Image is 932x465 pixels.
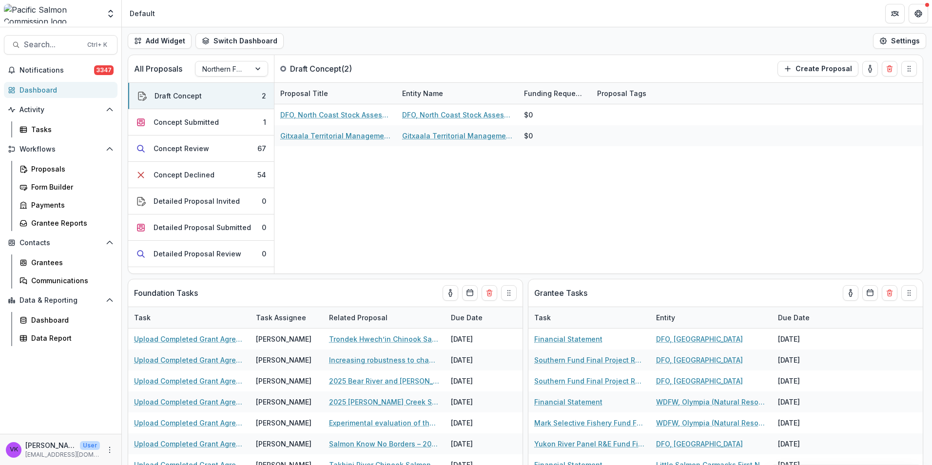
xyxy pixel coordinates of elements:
button: Delete card [882,61,897,77]
a: Grantee Reports [16,215,117,231]
nav: breadcrumb [126,6,159,20]
button: Delete card [482,285,497,301]
a: Payments [16,197,117,213]
div: [DATE] [772,349,845,370]
div: Task [528,312,557,323]
div: Related Proposal [323,307,445,328]
div: Funding Requested [518,83,591,104]
button: Detailed Proposal Submitted0 [128,214,274,241]
a: Tasks [16,121,117,137]
a: Yukon River Panel R&E Fund Final Project Report [534,439,644,449]
a: Gitxaala Territorial Management Agency - 2025 - Northern Fund Concept Application Form 2026 [280,131,390,141]
div: Detailed Proposal Review [154,249,241,259]
div: Task Assignee [250,307,323,328]
button: Notifications3347 [4,62,117,78]
span: Data & Reporting [19,296,102,305]
div: Ctrl + K [85,39,109,50]
div: Entity Name [396,83,518,104]
a: Upload Completed Grant Agreements [134,334,244,344]
div: [DATE] [445,412,518,433]
button: toggle-assigned-to-me [843,285,858,301]
p: Grantee Tasks [534,287,587,299]
button: Draft Concept2 [128,83,274,109]
div: Task [128,312,156,323]
span: 3347 [94,65,114,75]
div: [PERSON_NAME] [256,355,311,365]
div: [DATE] [445,433,518,454]
div: $0 [524,131,533,141]
p: Foundation Tasks [134,287,198,299]
button: Drag [901,285,917,301]
button: Concept Submitted1 [128,109,274,136]
a: Communications [16,272,117,289]
button: Get Help [909,4,928,23]
div: [DATE] [772,370,845,391]
button: Add Widget [128,33,192,49]
div: Task [528,307,650,328]
div: 0 [262,222,266,232]
div: Form Builder [31,182,110,192]
div: [DATE] [772,391,845,412]
div: Due Date [445,312,488,323]
button: Open Data & Reporting [4,292,117,308]
div: [DATE] [445,349,518,370]
div: Proposal Title [274,83,396,104]
p: User [80,441,100,450]
a: Form Builder [16,179,117,195]
div: [PERSON_NAME] [256,439,311,449]
div: Draft Concept [155,91,202,101]
div: Concept Review [154,143,209,154]
div: [DATE] [445,329,518,349]
span: Activity [19,106,102,114]
button: Open Workflows [4,141,117,157]
a: WDFW, Olympia (Natural Resources Building, [STREET_ADDRESS][US_STATE] [656,397,766,407]
a: Upload Completed Grant Agreements [134,376,244,386]
a: DFO, North Coast Stock Assessment Division - 2025 - Northern Fund Concept Application Form 2026 [280,110,390,120]
a: Upload Completed Grant Agreements [134,418,244,428]
a: DFO, [GEOGRAPHIC_DATA] [656,376,743,386]
div: Detailed Proposal Invited [154,196,240,206]
p: [EMAIL_ADDRESS][DOMAIN_NAME] [25,450,100,459]
a: DFO, [GEOGRAPHIC_DATA] [656,355,743,365]
span: Notifications [19,66,94,75]
div: Entity [650,307,772,328]
button: Calendar [462,285,478,301]
div: $0 [524,110,533,120]
span: Search... [24,40,81,49]
div: Detailed Proposal Submitted [154,222,251,232]
a: Gitxaala Territorial Management Agency [402,131,512,141]
a: Dashboard [4,82,117,98]
div: [DATE] [772,433,845,454]
div: Proposal Title [274,88,334,98]
span: Workflows [19,145,102,154]
div: Grantees [31,257,110,268]
div: 67 [257,143,266,154]
a: DFO, North Coast Stock Assessment Division [402,110,512,120]
div: Proposals [31,164,110,174]
button: Delete card [882,285,897,301]
div: Task Assignee [250,312,312,323]
button: Drag [501,285,517,301]
div: Entity [650,312,681,323]
p: Draft Concept ( 2 ) [290,63,363,75]
a: Proposals [16,161,117,177]
a: Experimental evaluation of the potential impacts of set nets on the quality of the Mission estima... [329,418,439,428]
a: Increasing robustness to changing river conditions at the [GEOGRAPHIC_DATA] Site: Bank Remediatio... [329,355,439,365]
button: Search... [4,35,117,55]
div: [PERSON_NAME] [256,376,311,386]
div: Communications [31,275,110,286]
div: [PERSON_NAME] [256,418,311,428]
div: [PERSON_NAME] [256,397,311,407]
div: [DATE] [445,370,518,391]
div: Payments [31,200,110,210]
a: Financial Statement [534,334,602,344]
span: Contacts [19,239,102,247]
a: Mark Selective Fishery Fund Final Project Report [534,418,644,428]
div: Proposal Tags [591,88,652,98]
div: 0 [262,249,266,259]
